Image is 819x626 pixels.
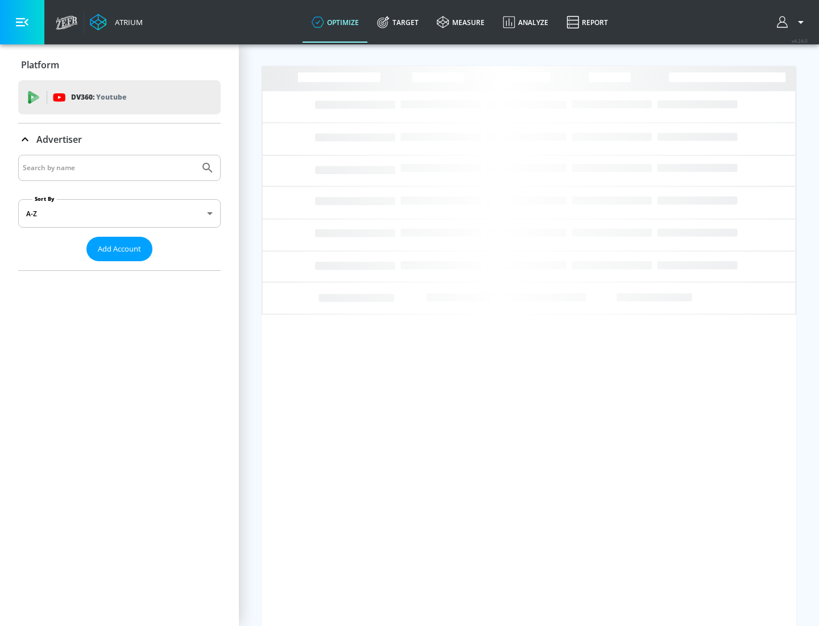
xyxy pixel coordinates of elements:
[71,91,126,104] p: DV360:
[86,237,152,261] button: Add Account
[792,38,808,44] span: v 4.24.0
[18,123,221,155] div: Advertiser
[428,2,494,43] a: measure
[110,17,143,27] div: Atrium
[494,2,557,43] a: Analyze
[303,2,368,43] a: optimize
[18,199,221,228] div: A-Z
[21,59,59,71] p: Platform
[557,2,617,43] a: Report
[18,80,221,114] div: DV360: Youtube
[96,91,126,103] p: Youtube
[90,14,143,31] a: Atrium
[36,133,82,146] p: Advertiser
[368,2,428,43] a: Target
[98,242,141,256] span: Add Account
[18,155,221,270] div: Advertiser
[18,49,221,81] div: Platform
[23,160,195,175] input: Search by name
[32,195,57,203] label: Sort By
[18,261,221,270] nav: list of Advertiser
